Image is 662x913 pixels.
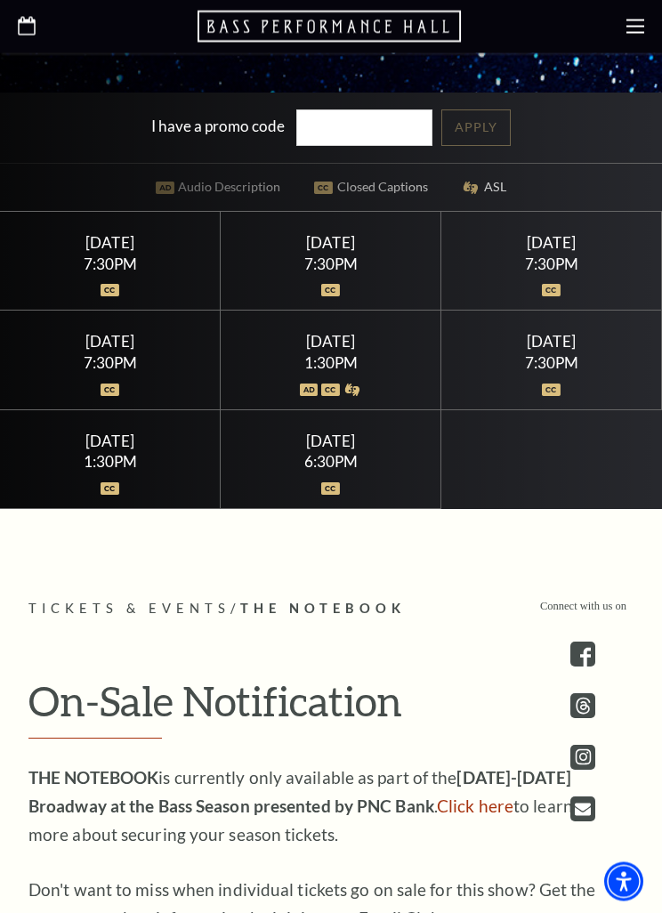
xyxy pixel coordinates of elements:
[198,9,464,44] a: Open this option
[540,599,626,616] p: Connect with us on
[21,333,199,351] div: [DATE]
[28,768,158,788] strong: THE NOTEBOOK
[437,796,513,817] a: Click here to learn more about securing your season tickets
[151,117,285,136] label: I have a promo code
[570,797,595,822] a: Open this option - open in a new tab
[242,257,420,272] div: 7:30PM
[28,599,634,621] p: /
[21,432,199,451] div: [DATE]
[28,679,634,739] h2: On-Sale Notification
[21,257,199,272] div: 7:30PM
[463,234,641,253] div: [DATE]
[242,432,420,451] div: [DATE]
[242,333,420,351] div: [DATE]
[242,234,420,253] div: [DATE]
[463,356,641,371] div: 7:30PM
[463,333,641,351] div: [DATE]
[463,257,641,272] div: 7:30PM
[21,234,199,253] div: [DATE]
[28,602,230,617] span: Tickets & Events
[240,602,406,617] span: The Notebook
[242,356,420,371] div: 1:30PM
[570,694,595,719] a: threads.com - open in a new tab
[21,356,199,371] div: 7:30PM
[604,862,643,901] div: Accessibility Menu
[21,455,199,470] div: 1:30PM
[242,455,420,470] div: 6:30PM
[18,17,36,37] a: Open this option
[28,764,607,850] p: is currently only available as part of the . to learn more about securing your season tickets.
[570,746,595,771] a: instagram - open in a new tab
[570,642,595,667] a: facebook - open in a new tab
